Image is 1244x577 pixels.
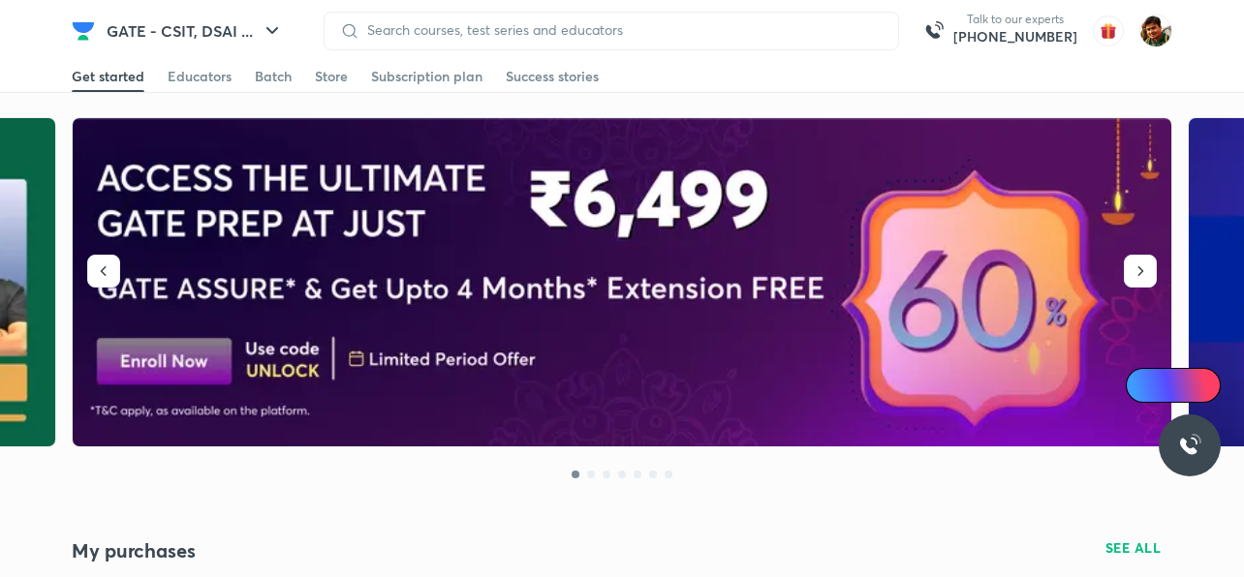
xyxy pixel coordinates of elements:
span: SEE ALL [1105,541,1162,555]
p: Talk to our experts [953,12,1077,27]
a: Success stories [506,61,599,92]
a: Get started [72,61,144,92]
a: [PHONE_NUMBER] [953,27,1077,46]
input: Search courses, test series and educators [359,22,883,38]
a: Batch [255,61,292,92]
div: Batch [255,67,292,86]
div: Get started [72,67,144,86]
img: ttu [1178,434,1201,457]
div: Store [315,67,348,86]
div: Educators [168,67,232,86]
span: Ai Doubts [1158,378,1209,393]
a: Store [315,61,348,92]
img: call-us [915,12,953,50]
a: Educators [168,61,232,92]
button: SEE ALL [1094,532,1173,563]
button: GATE - CSIT, DSAI ... [95,12,295,50]
div: Subscription plan [371,67,482,86]
img: Icon [1137,378,1153,393]
img: SUVRO [1139,15,1172,47]
h4: My purchases [72,538,622,563]
a: Subscription plan [371,61,482,92]
img: avatar [1093,15,1124,46]
a: Ai Doubts [1126,368,1221,403]
div: Success stories [506,67,599,86]
img: Company Logo [72,19,95,43]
